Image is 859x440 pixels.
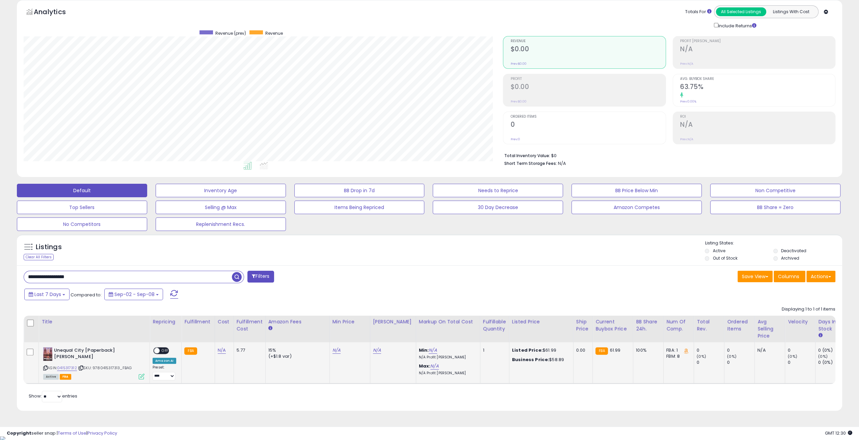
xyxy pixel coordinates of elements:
[510,45,665,54] h2: $0.00
[17,217,147,231] button: No Competitors
[685,9,712,15] div: Totals For
[215,30,246,36] span: Revenue (prev)
[778,273,799,280] span: Columns
[757,347,780,353] div: N/A
[87,430,117,436] a: Privacy Policy
[268,347,324,353] div: 15%
[510,137,520,141] small: Prev: 0
[680,137,693,141] small: Prev: N/A
[713,255,737,261] label: Out of Stock
[510,121,665,130] h2: 0
[680,77,835,81] span: Avg. Buybox Share
[153,318,179,325] div: Repricing
[416,316,480,342] th: The percentage added to the cost of goods (COGS) that forms the calculator for Min & Max prices.
[571,201,702,214] button: Amazon Competes
[483,347,504,353] div: 1
[510,99,526,104] small: Prev: $0.00
[268,325,272,331] small: Amazon Fees.
[7,430,31,436] strong: Copyright
[818,332,822,339] small: Days In Stock.
[153,358,176,364] div: Amazon AI
[727,318,752,332] div: Ordered Items
[727,359,754,365] div: 0
[24,254,54,260] div: Clear All Filters
[294,184,425,197] button: BB Drop in 7d
[512,318,570,325] div: Listed Price
[571,184,702,197] button: BB Price Below Min
[818,347,845,353] div: 0 (0%)
[576,347,587,353] div: 0.00
[666,318,691,332] div: Num of Comp.
[78,365,132,371] span: | SKU: 9780415317313_FBAG
[29,393,77,399] span: Show: entries
[666,347,689,353] div: FBA: 1
[265,30,283,36] span: Revenue
[504,151,830,159] li: $0
[697,359,724,365] div: 0
[237,347,260,353] div: 5.77
[247,271,274,283] button: Filters
[237,318,263,332] div: Fulfillment Cost
[727,347,754,353] div: 0
[419,371,475,376] p: N/A Profit [PERSON_NAME]
[510,62,526,66] small: Prev: $0.00
[60,374,71,380] span: FBA
[697,354,706,359] small: (0%)
[716,7,766,16] button: All Selected Listings
[504,160,557,166] b: Short Term Storage Fees:
[24,289,70,300] button: Last 7 Days
[788,359,815,365] div: 0
[71,292,102,298] span: Compared to:
[332,318,367,325] div: Min Price
[510,39,665,43] span: Revenue
[512,356,549,363] b: Business Price:
[788,354,797,359] small: (0%)
[680,99,696,104] small: Prev: 0.00%
[510,83,665,92] h2: $0.00
[218,318,231,325] div: Cost
[184,347,197,355] small: FBA
[737,271,773,282] button: Save View
[433,184,563,197] button: Needs to Reprice
[430,363,438,370] a: N/A
[818,318,843,332] div: Days In Stock
[156,217,286,231] button: Replenishment Recs.
[7,430,117,437] div: seller snap | |
[483,318,506,332] div: Fulfillable Quantity
[680,83,835,92] h2: 63.75%
[34,7,79,18] h5: Analytics
[34,291,61,298] span: Last 7 Days
[512,347,543,353] b: Listed Price:
[781,248,806,254] label: Deactivated
[332,347,341,354] a: N/A
[766,7,816,16] button: Listings With Cost
[419,318,477,325] div: Markup on Total Cost
[373,318,413,325] div: [PERSON_NAME]
[710,201,840,214] button: BB Share = Zero
[636,347,658,353] div: 100%
[512,357,568,363] div: $58.89
[788,318,812,325] div: Velocity
[705,240,842,246] p: Listing States:
[818,359,845,365] div: 0 (0%)
[153,365,176,380] div: Preset:
[373,347,381,354] a: N/A
[595,347,608,355] small: FBA
[43,374,59,380] span: All listings currently available for purchase on Amazon
[57,365,77,371] a: 0415317312
[666,353,689,359] div: FBM: 8
[114,291,155,298] span: Sep-02 - Sep-08
[43,347,144,379] div: ASIN:
[419,363,431,369] b: Max:
[160,348,170,354] span: OFF
[510,115,665,119] span: Ordered Items
[636,318,661,332] div: BB Share 24h.
[697,347,724,353] div: 0
[268,353,324,359] div: (+$1.8 var)
[17,184,147,197] button: Default
[680,62,693,66] small: Prev: N/A
[504,153,550,158] b: Total Inventory Value:
[17,201,147,214] button: Top Sellers
[184,318,212,325] div: Fulfillment
[680,121,835,130] h2: N/A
